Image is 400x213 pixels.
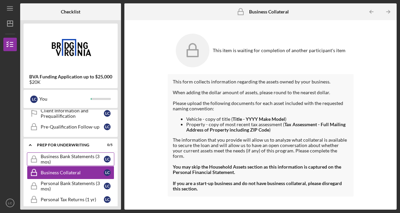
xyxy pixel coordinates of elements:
div: Prep for Underwriting [37,143,96,147]
div: 0 / 5 [101,143,113,147]
div: L C [30,96,38,103]
a: Business Bank Statements (3 mos)LC [27,152,114,166]
a: Personal Bank Statements (3 mos)LC [27,179,114,193]
strong: You may skip the Household Assets section as this information is captured on the Personal Financi... [173,164,341,175]
strong: Tax Assessment - Full Mailing Address of Property including ZIP Code [186,121,346,133]
a: Pre-Qualification Follow-upLC [27,120,114,134]
div: Personal Tax Returns (1 yr) [41,197,104,202]
div: Business Bank Statements (3 mos) [41,154,104,165]
b: BVA Funding Application up to $25,000 [29,74,112,79]
div: Please upload the following documents for each asset included with the requested naming conventio... [173,95,349,159]
a: Business CollateralLC [27,166,114,179]
div: $20K [29,79,112,85]
div: Client Information and Prequailification [41,108,104,119]
div: This item is waiting for completion of another participant's item [213,48,346,53]
div: This form collects information regarding the assets owned by your business. [173,79,349,84]
a: Personal Tax Returns (1 yr)LC [27,193,114,206]
strong: If you are a start-up business and do not have business collateral, please disregard this section. [173,180,342,191]
li: Vehicle - copy of title ( ) [186,116,349,122]
div: L C [104,110,111,117]
a: Client Information and PrequailificationLC [27,107,114,120]
div: Pre-Qualification Follow-up [41,124,104,130]
li: Property - copy of most recent tax assessment ( ) [186,122,349,133]
text: LC [8,201,12,205]
b: Checklist [61,9,80,14]
div: When adding the dollar amount of assets, please round to the nearest dollar. [173,90,349,95]
div: L C [104,123,111,130]
img: Product logo [24,27,118,67]
div: You [39,93,91,105]
b: Business Collateral [249,9,289,14]
div: L C [104,196,111,203]
div: Personal Bank Statements (3 mos) [41,181,104,191]
div: Business Collateral [41,170,104,175]
div: L C [104,156,111,163]
div: L C [104,169,111,176]
button: LC [3,196,17,210]
strong: Title - YYYY Make Model [233,116,285,122]
div: L C [104,183,111,189]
